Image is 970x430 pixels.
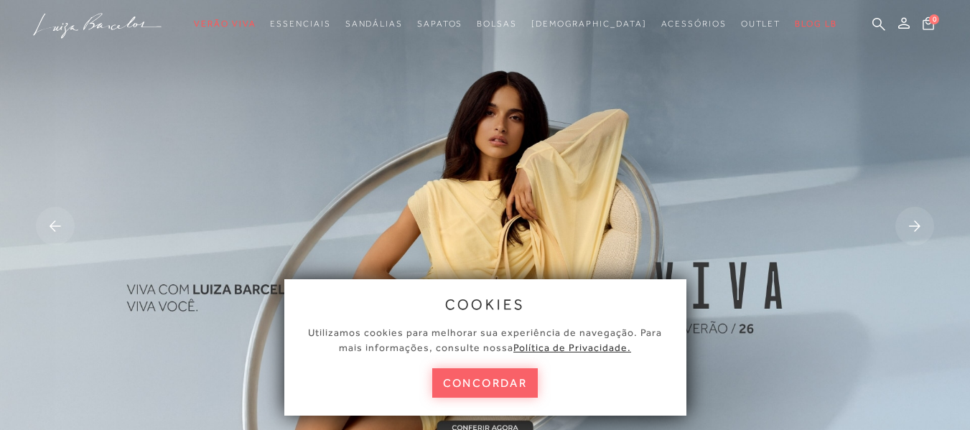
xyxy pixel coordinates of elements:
[345,11,403,37] a: noSubCategoriesText
[795,19,836,29] span: BLOG LB
[445,296,526,312] span: cookies
[513,342,631,353] a: Política de Privacidade.
[929,14,939,24] span: 0
[477,11,517,37] a: noSubCategoriesText
[432,368,538,398] button: concordar
[417,19,462,29] span: Sapatos
[194,11,256,37] a: noSubCategoriesText
[661,19,727,29] span: Acessórios
[918,16,938,35] button: 0
[661,11,727,37] a: noSubCategoriesText
[741,19,781,29] span: Outlet
[477,19,517,29] span: Bolsas
[194,19,256,29] span: Verão Viva
[741,11,781,37] a: noSubCategoriesText
[795,11,836,37] a: BLOG LB
[270,11,330,37] a: noSubCategoriesText
[345,19,403,29] span: Sandálias
[308,327,662,353] span: Utilizamos cookies para melhorar sua experiência de navegação. Para mais informações, consulte nossa
[270,19,330,29] span: Essenciais
[531,19,647,29] span: [DEMOGRAPHIC_DATA]
[531,11,647,37] a: noSubCategoriesText
[417,11,462,37] a: noSubCategoriesText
